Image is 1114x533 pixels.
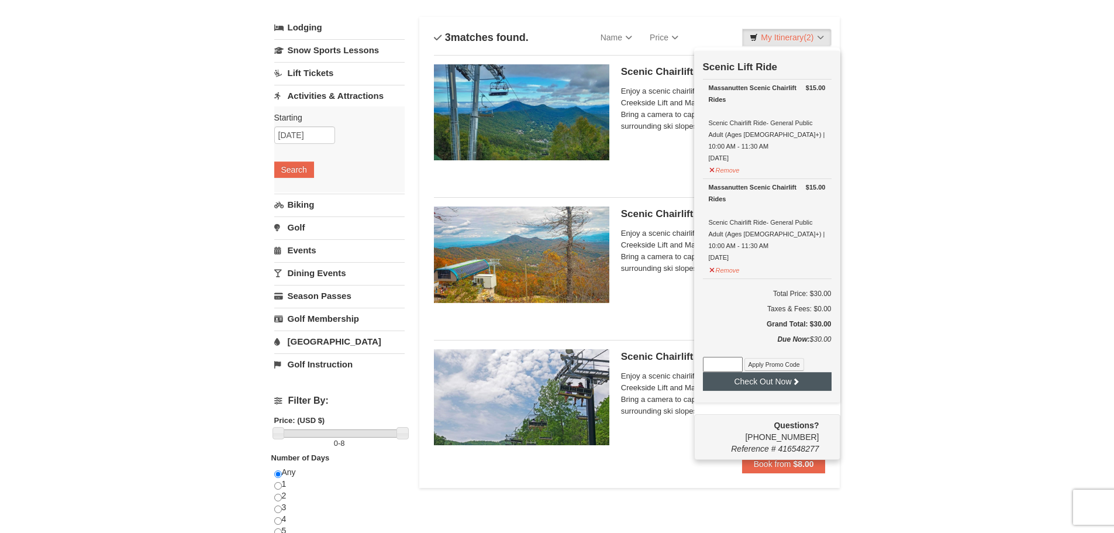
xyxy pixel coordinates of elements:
[806,181,826,193] strong: $15.00
[340,439,344,448] span: 8
[709,262,740,276] button: Remove
[274,194,405,215] a: Biking
[774,421,819,430] strong: Questions?
[274,161,314,178] button: Search
[274,17,405,38] a: Lodging
[271,453,330,462] strong: Number of Days
[778,444,819,453] span: 416548277
[592,26,641,49] a: Name
[806,82,826,94] strong: $15.00
[434,349,609,445] img: 24896431-9-664d1467.jpg
[793,459,813,469] strong: $8.00
[434,64,609,160] img: 24896431-1-a2e2611b.jpg
[274,85,405,106] a: Activities & Attractions
[274,438,405,449] label: -
[731,444,775,453] span: Reference #
[274,62,405,84] a: Lift Tickets
[274,353,405,375] a: Golf Instruction
[703,333,832,357] div: $30.00
[703,372,832,391] button: Check Out Now
[274,239,405,261] a: Events
[621,228,826,274] span: Enjoy a scenic chairlift ride up Massanutten’s signature Creekside Lift and Massanutten's NEW Pea...
[274,285,405,307] a: Season Passes
[621,85,826,132] span: Enjoy a scenic chairlift ride up Massanutten’s signature Creekside Lift and Massanutten's NEW Pea...
[274,262,405,284] a: Dining Events
[742,455,826,473] button: Book from $8.00
[274,331,405,352] a: [GEOGRAPHIC_DATA]
[709,82,826,105] div: Massanutten Scenic Chairlift Rides
[703,419,819,442] span: [PHONE_NUMBER]
[621,370,826,417] span: Enjoy a scenic chairlift ride up Massanutten’s signature Creekside Lift and Massanutten's NEW Pea...
[445,32,451,43] span: 3
[434,32,529,43] h4: matches found.
[621,208,826,220] h5: Scenic Chairlift Ride | 11:30 AM - 1:00 PM
[744,358,804,371] button: Apply Promo Code
[803,33,813,42] span: (2)
[274,416,325,425] strong: Price: (USD $)
[709,82,826,164] div: Scenic Chairlift Ride- General Public Adult (Ages [DEMOGRAPHIC_DATA]+) | 10:00 AM - 11:30 AM [DATE]
[754,459,791,469] span: Book from
[641,26,687,49] a: Price
[742,29,831,46] a: My Itinerary(2)
[434,207,609,302] img: 24896431-13-a88f1aaf.jpg
[709,181,826,263] div: Scenic Chairlift Ride- General Public Adult (Ages [DEMOGRAPHIC_DATA]+) | 10:00 AM - 11:30 AM [DATE]
[274,308,405,329] a: Golf Membership
[274,39,405,61] a: Snow Sports Lessons
[709,181,826,205] div: Massanutten Scenic Chairlift Rides
[621,351,826,363] h5: Scenic Chairlift Ride | 1:00 PM - 2:30 PM
[334,439,338,448] span: 0
[274,216,405,238] a: Golf
[777,335,809,343] strong: Due Now:
[274,396,405,406] h4: Filter By:
[621,66,826,78] h5: Scenic Chairlift Ride | 10:00 AM - 11:30 AM
[703,61,778,73] strong: Scenic Lift Ride
[703,288,832,300] h6: Total Price: $30.00
[703,303,832,315] div: Taxes & Fees: $0.00
[274,112,396,123] label: Starting
[703,318,832,330] h5: Grand Total: $30.00
[709,161,740,176] button: Remove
